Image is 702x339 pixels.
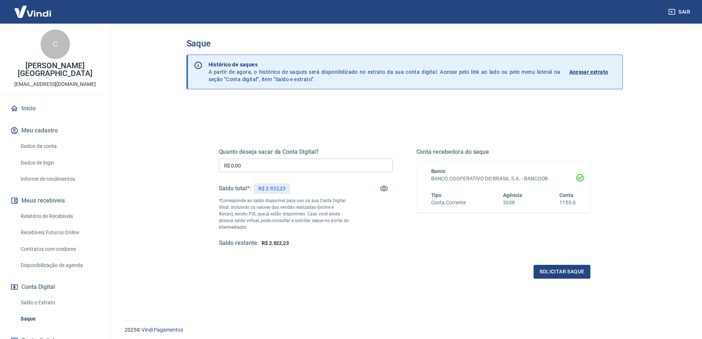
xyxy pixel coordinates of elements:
h5: Saldo restante: [219,239,259,247]
a: Saque [18,311,101,326]
h3: Saque [186,38,623,49]
p: 2025 © [125,326,684,334]
h6: 3058 [503,199,522,207]
a: Dados da conta [18,139,101,154]
span: Agência [503,192,522,198]
button: Meus recebíveis [9,193,101,209]
a: Saldo e Extrato [18,295,101,310]
span: Banco [431,168,446,174]
a: Vindi Pagamentos [142,327,183,333]
a: Contratos com credores [18,242,101,257]
h5: Saldo total*: [219,185,251,192]
button: Conta Digital [9,279,101,295]
p: R$ 2.922,23 [258,185,286,193]
span: R$ 2.922,23 [262,240,289,246]
h5: Conta recebedora do saque [416,148,590,156]
button: Solicitar saque [534,265,590,279]
a: Relatório de Recebíveis [18,209,101,224]
h6: BANCO COOPERATIVO DO BRASIL S.A. - BANCOOB [431,175,576,183]
p: [PERSON_NAME] [GEOGRAPHIC_DATA] [6,62,104,77]
p: A partir de agora, o histórico de saques será disponibilizado no extrato da sua conta digital. Ac... [209,61,560,83]
h6: Conta Corrente [431,199,466,207]
a: Disponibilização de agenda [18,258,101,273]
a: Informe de rendimentos [18,172,101,187]
a: Dados de login [18,155,101,170]
p: [EMAIL_ADDRESS][DOMAIN_NAME] [14,80,96,88]
img: Vindi [9,0,57,23]
span: Tipo [431,192,442,198]
a: Início [9,100,101,117]
a: Recebíveis Futuros Online [18,225,101,240]
h5: Quanto deseja sacar da Conta Digital? [219,148,393,156]
p: Histórico de saques [209,61,560,68]
button: Meu cadastro [9,122,101,139]
div: C [41,30,70,59]
button: Sair [667,5,693,19]
p: *Corresponde ao saldo disponível para uso na sua Conta Digital Vindi. Incluindo os valores das ve... [219,197,349,231]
